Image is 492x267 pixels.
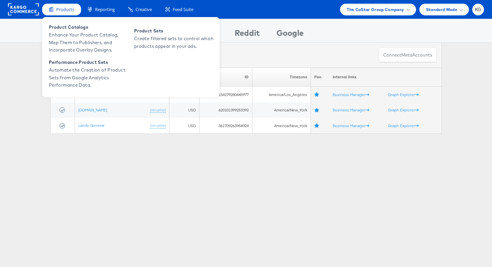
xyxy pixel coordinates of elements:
span: Performance Product Sets [49,59,129,66]
a: [DOMAIN_NAME] [78,107,107,112]
a: Product Catalogs Enhance Your Product Catalog, Map Them to Publishers, and Incorporate Overlay De... [46,22,131,56]
span: KG [475,7,482,12]
span: Product Catalogs [49,23,129,31]
th: Timezone [252,68,311,87]
td: USD [169,102,199,118]
div: Google [276,27,304,42]
a: Business Manager [333,107,369,112]
td: 620101399253392 [199,102,252,118]
td: USD [169,118,199,133]
span: Creative [136,6,152,13]
span: Reporting [95,6,115,13]
a: Graph Explorer [388,123,419,128]
td: America/Los_Angeles [252,87,311,102]
td: 361709263954924 [199,118,252,133]
td: 10154279280445977 [199,87,252,102]
span: Standard Mode [426,6,457,13]
span: Enhance Your Product Catalog, Map Them to Publishers, and Incorporate Overlay Designs. [49,31,129,54]
span: Create filtered sets to control which products appear in your ads. [134,35,215,50]
span: The CoStar Group Company [347,6,404,13]
a: Graph Explorer [388,107,419,112]
a: Business Manager [333,123,369,128]
button: ConnectmetaAccounts [379,48,436,63]
a: (rename) [150,107,166,113]
span: Feed Suite [173,6,193,13]
span: Automate the Creation of Product Sets from Google Analytics Performance Data. [49,66,129,89]
td: America/New_York [252,118,311,133]
td: America/New_York [252,102,311,118]
a: Performance Product Sets Automate the Creation of Product Sets from Google Analytics Performance ... [46,57,131,91]
div: Reddit [235,27,260,42]
a: Product Sets Create filtered sets to control which products appear in your ads. [131,22,216,56]
th: ID [199,68,252,87]
a: (rename) [150,123,166,128]
a: Business Manager [333,92,369,97]
a: Graph Explorer [388,92,419,97]
span: Products [56,6,74,13]
span: Product Sets [134,27,215,35]
a: Lands General [78,123,104,128]
span: meta [401,52,412,58]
